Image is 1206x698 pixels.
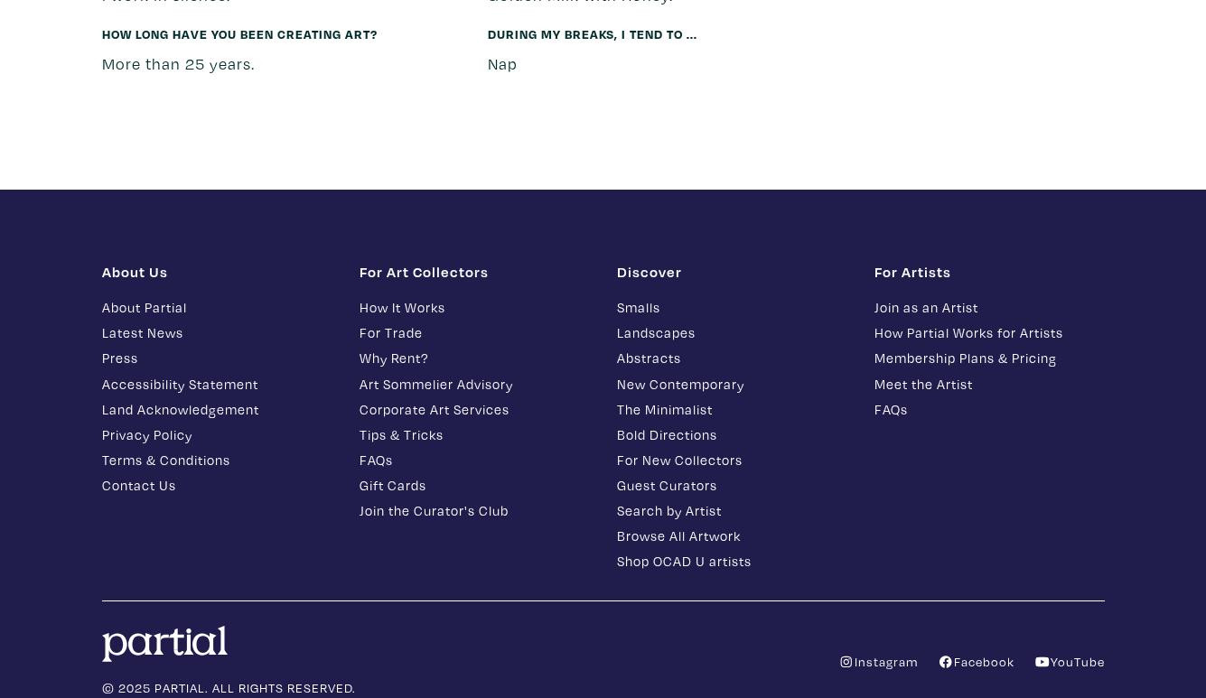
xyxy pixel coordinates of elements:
[874,399,1105,420] a: FAQs
[938,653,1014,670] a: Facebook
[360,475,590,496] a: Gift Cards
[102,374,332,395] a: Accessibility Statement
[488,25,697,42] small: During my breaks, I tend to ...
[102,322,332,343] a: Latest News
[617,526,847,546] a: Browse All Artwork
[874,297,1105,318] a: Join as an Artist
[874,322,1105,343] a: How Partial Works for Artists
[617,399,847,420] a: The Minimalist
[617,500,847,521] a: Search by Artist
[102,25,378,42] small: How long have you been creating art?
[617,263,847,281] h1: Discover
[617,348,847,368] a: Abstracts
[617,322,847,343] a: Landscapes
[874,374,1105,395] a: Meet the Artist
[102,399,332,420] a: Land Acknowledgement
[102,626,229,662] img: logo.svg
[617,450,847,470] a: For New Collectors
[617,551,847,572] a: Shop OCAD U artists
[617,475,847,496] a: Guest Curators
[360,500,590,521] a: Join the Curator's Club
[360,348,590,368] a: Why Rent?
[360,424,590,445] a: Tips & Tricks
[360,263,590,281] h1: For Art Collectors
[488,51,847,76] p: Nap
[102,450,332,470] a: Terms & Conditions
[102,297,332,318] a: About Partial
[360,322,590,343] a: For Trade
[360,399,590,420] a: Corporate Art Services
[102,475,332,496] a: Contact Us
[617,374,847,395] a: New Contemporary
[874,263,1105,281] h1: For Artists
[617,424,847,445] a: Bold Directions
[360,374,590,395] a: Art Sommelier Advisory
[102,51,462,76] p: More than 25 years.
[838,653,918,670] a: Instagram
[102,263,332,281] h1: About Us
[102,424,332,445] a: Privacy Policy
[874,348,1105,368] a: Membership Plans & Pricing
[617,297,847,318] a: Smalls
[89,626,603,698] div: © 2025 PARTIAL. ALL RIGHTS RESERVED.
[102,348,332,368] a: Press
[360,297,590,318] a: How It Works
[360,450,590,470] a: FAQs
[1034,653,1105,670] a: YouTube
